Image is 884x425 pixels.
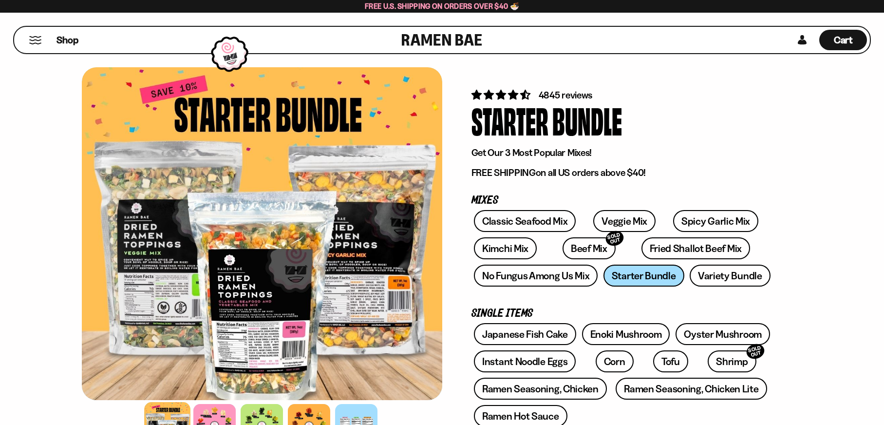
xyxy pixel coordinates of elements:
[819,27,867,53] a: Cart
[474,265,598,287] a: No Fungus Among Us Mix
[596,350,634,372] a: Corn
[673,210,758,232] a: Spicy Garlic Mix
[690,265,771,287] a: Variety Bundle
[593,210,656,232] a: Veggie Mix
[582,323,670,345] a: Enoki Mushroom
[552,102,622,138] div: Bundle
[474,237,537,259] a: Kimchi Mix
[653,350,688,372] a: Tofu
[676,323,770,345] a: Oyster Mushroom
[563,237,616,259] a: Beef MixSOLD OUT
[471,167,773,179] p: on all US orders above $40!
[56,34,78,47] span: Shop
[471,196,773,205] p: Mixes
[471,167,536,178] strong: FREE SHIPPING
[474,350,576,372] a: Instant Noodle Eggs
[834,34,853,46] span: Cart
[539,89,593,101] span: 4845 reviews
[471,102,548,138] div: Starter
[29,36,42,44] button: Mobile Menu Trigger
[471,309,773,318] p: Single Items
[474,210,576,232] a: Classic Seafood Mix
[708,350,756,372] a: ShrimpSOLD OUT
[365,1,519,11] span: Free U.S. Shipping on Orders over $40 🍜
[641,237,750,259] a: Fried Shallot Beef Mix
[604,229,625,248] div: SOLD OUT
[745,342,766,361] div: SOLD OUT
[56,30,78,50] a: Shop
[616,378,767,400] a: Ramen Seasoning, Chicken Lite
[474,378,607,400] a: Ramen Seasoning, Chicken
[474,323,576,345] a: Japanese Fish Cake
[471,89,532,101] span: 4.71 stars
[471,147,773,159] p: Get Our 3 Most Popular Mixes!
